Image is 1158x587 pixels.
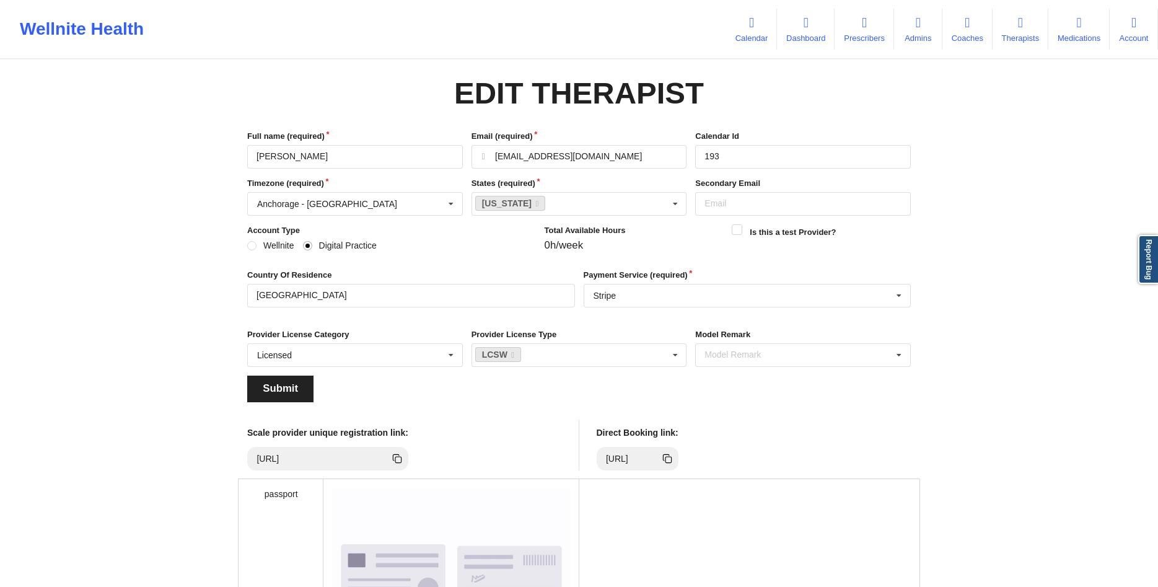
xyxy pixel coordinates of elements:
label: Model Remark [695,329,911,341]
div: Edit Therapist [454,74,704,113]
a: Report Bug [1138,235,1158,284]
label: Country Of Residence [247,269,575,281]
a: Therapists [993,9,1048,50]
label: Timezone (required) [247,177,463,190]
a: Coaches [942,9,993,50]
div: Anchorage - [GEOGRAPHIC_DATA] [257,200,397,208]
label: States (required) [472,177,687,190]
label: Provider License Category [247,329,463,341]
div: [URL] [252,452,284,465]
div: Model Remark [701,348,779,362]
h5: Direct Booking link: [597,427,678,438]
a: Calendar [726,9,777,50]
button: Submit [247,376,314,402]
input: Full name [247,145,463,169]
label: Account Type [247,224,536,237]
a: Prescribers [835,9,893,50]
label: Calendar Id [695,130,911,143]
div: Licensed [257,351,292,360]
input: Email [695,192,911,216]
div: Stripe [594,291,616,300]
input: Calendar Id [695,145,911,169]
div: 0h/week [545,239,724,252]
a: [US_STATE] [475,196,546,211]
div: [URL] [601,452,634,465]
label: Secondary Email [695,177,911,190]
label: Provider License Type [472,329,687,341]
a: Dashboard [777,9,835,50]
label: Email (required) [472,130,687,143]
label: Is this a test Provider? [750,226,836,239]
input: Email address [472,145,687,169]
label: Wellnite [247,241,294,251]
label: Digital Practice [303,241,377,251]
h5: Scale provider unique registration link: [247,427,408,438]
label: Total Available Hours [545,224,724,237]
label: Payment Service (required) [584,269,911,281]
a: Account [1110,9,1158,50]
a: Medications [1048,9,1110,50]
label: Full name (required) [247,130,463,143]
a: LCSW [475,347,521,362]
a: Admins [894,9,942,50]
